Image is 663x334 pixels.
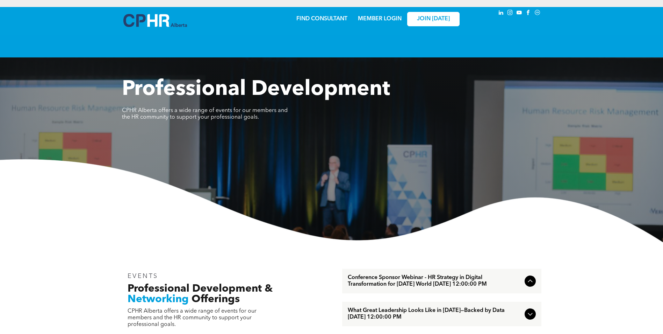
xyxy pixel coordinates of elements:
[525,9,532,18] a: facebook
[296,16,347,22] a: FIND CONSULTANT
[128,284,273,294] span: Professional Development &
[123,14,187,27] img: A blue and white logo for cp alberta
[497,9,505,18] a: linkedin
[417,16,450,22] span: JOIN [DATE]
[358,16,402,22] a: MEMBER LOGIN
[348,274,522,288] span: Conference Sponsor Webinar - HR Strategy in Digital Transformation for [DATE] World [DATE] 12:00:...
[516,9,523,18] a: youtube
[534,9,541,18] a: Social network
[506,9,514,18] a: instagram
[348,307,522,321] span: What Great Leadership Looks Like in [DATE]—Backed by Data [DATE] 12:00:00 PM
[128,308,257,327] span: CPHR Alberta offers a wide range of events for our members and the HR community to support your p...
[192,294,240,305] span: Offerings
[407,12,460,26] a: JOIN [DATE]
[128,273,159,279] span: EVENTS
[122,79,390,100] span: Professional Development
[128,294,189,305] span: Networking
[122,108,288,120] span: CPHR Alberta offers a wide range of events for our members and the HR community to support your p...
